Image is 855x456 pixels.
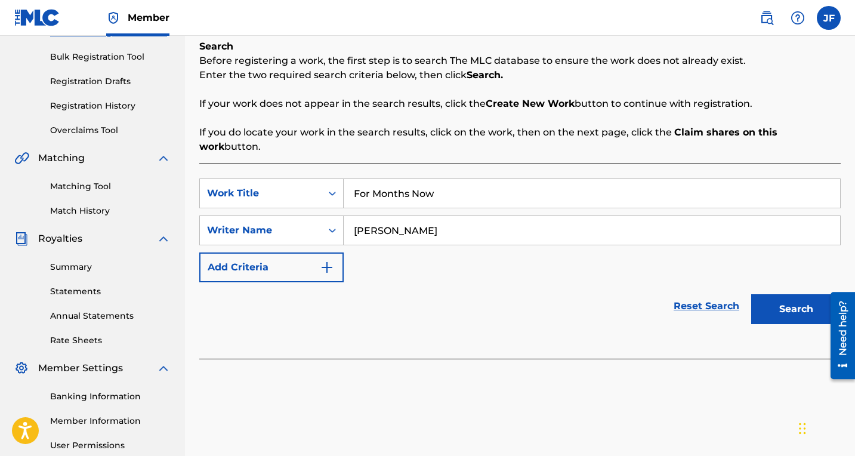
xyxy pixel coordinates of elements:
[799,411,806,446] div: Drag
[199,252,344,282] button: Add Criteria
[199,97,841,111] p: If your work does not appear in the search results, click the button to continue with registration.
[14,232,29,246] img: Royalties
[320,260,334,275] img: 9d2ae6d4665cec9f34b9.svg
[786,6,810,30] div: Help
[199,41,233,52] b: Search
[467,69,503,81] strong: Search.
[38,232,82,246] span: Royalties
[128,11,169,24] span: Member
[50,51,171,63] a: Bulk Registration Tool
[199,178,841,330] form: Search Form
[791,11,805,25] img: help
[50,100,171,112] a: Registration History
[50,124,171,137] a: Overclaims Tool
[14,361,29,375] img: Member Settings
[50,285,171,298] a: Statements
[50,310,171,322] a: Annual Statements
[14,151,29,165] img: Matching
[199,125,841,154] p: If you do locate your work in the search results, click on the work, then on the next page, click...
[50,180,171,193] a: Matching Tool
[38,151,85,165] span: Matching
[751,294,841,324] button: Search
[50,75,171,88] a: Registration Drafts
[822,288,855,384] iframe: Resource Center
[50,334,171,347] a: Rate Sheets
[50,205,171,217] a: Match History
[207,186,314,201] div: Work Title
[668,293,745,319] a: Reset Search
[50,439,171,452] a: User Permissions
[50,261,171,273] a: Summary
[50,390,171,403] a: Banking Information
[199,68,841,82] p: Enter the two required search criteria below, then click
[199,54,841,68] p: Before registering a work, the first step is to search The MLC database to ensure the work does n...
[50,415,171,427] a: Member Information
[38,361,123,375] span: Member Settings
[795,399,855,456] iframe: Chat Widget
[760,11,774,25] img: search
[755,6,779,30] a: Public Search
[14,9,60,26] img: MLC Logo
[486,98,575,109] strong: Create New Work
[106,11,121,25] img: Top Rightsholder
[156,232,171,246] img: expand
[817,6,841,30] div: User Menu
[156,361,171,375] img: expand
[156,151,171,165] img: expand
[207,223,314,238] div: Writer Name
